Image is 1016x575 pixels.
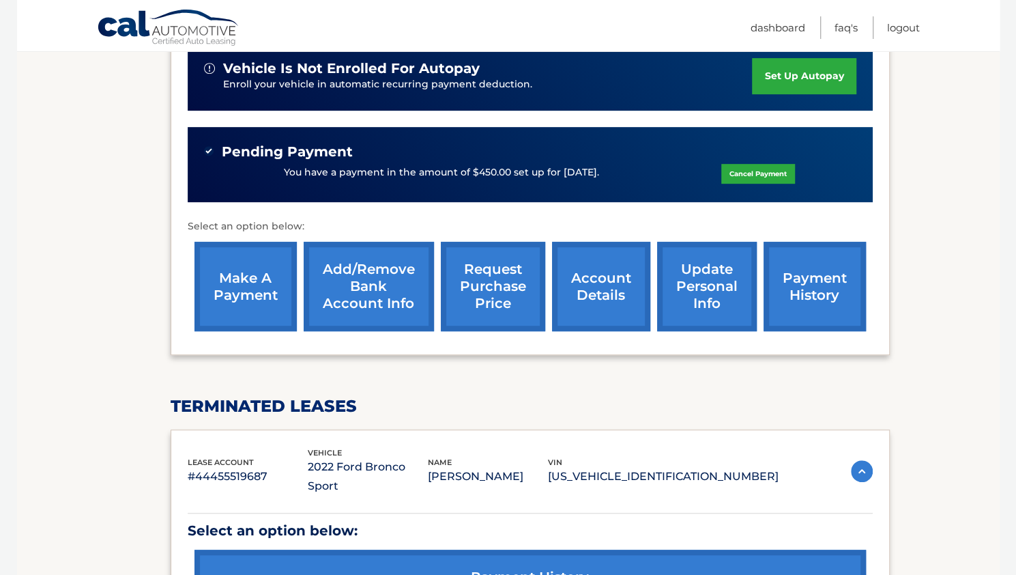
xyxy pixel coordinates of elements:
[548,467,779,486] p: [US_VEHICLE_IDENTIFICATION_NUMBER]
[223,60,480,77] span: vehicle is not enrolled for autopay
[308,448,342,458] span: vehicle
[834,16,858,39] a: FAQ's
[304,242,434,331] a: Add/Remove bank account info
[188,219,873,235] p: Select an option below:
[752,58,856,94] a: set up autopay
[548,458,562,467] span: vin
[887,16,920,39] a: Logout
[204,146,214,156] img: check-green.svg
[657,242,757,331] a: update personal info
[204,63,215,74] img: alert-white.svg
[764,242,866,331] a: payment history
[721,164,795,184] a: Cancel Payment
[194,242,297,331] a: make a payment
[97,9,240,48] a: Cal Automotive
[188,519,873,543] p: Select an option below:
[222,143,353,160] span: Pending Payment
[428,458,452,467] span: name
[751,16,805,39] a: Dashboard
[223,77,753,92] p: Enroll your vehicle in automatic recurring payment deduction.
[308,458,428,496] p: 2022 Ford Bronco Sport
[188,458,254,467] span: lease account
[552,242,650,331] a: account details
[428,467,548,486] p: [PERSON_NAME]
[171,396,890,417] h2: terminated leases
[284,165,599,180] p: You have a payment in the amount of $450.00 set up for [DATE].
[188,467,308,486] p: #44455519687
[851,460,873,482] img: accordion-active.svg
[441,242,545,331] a: request purchase price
